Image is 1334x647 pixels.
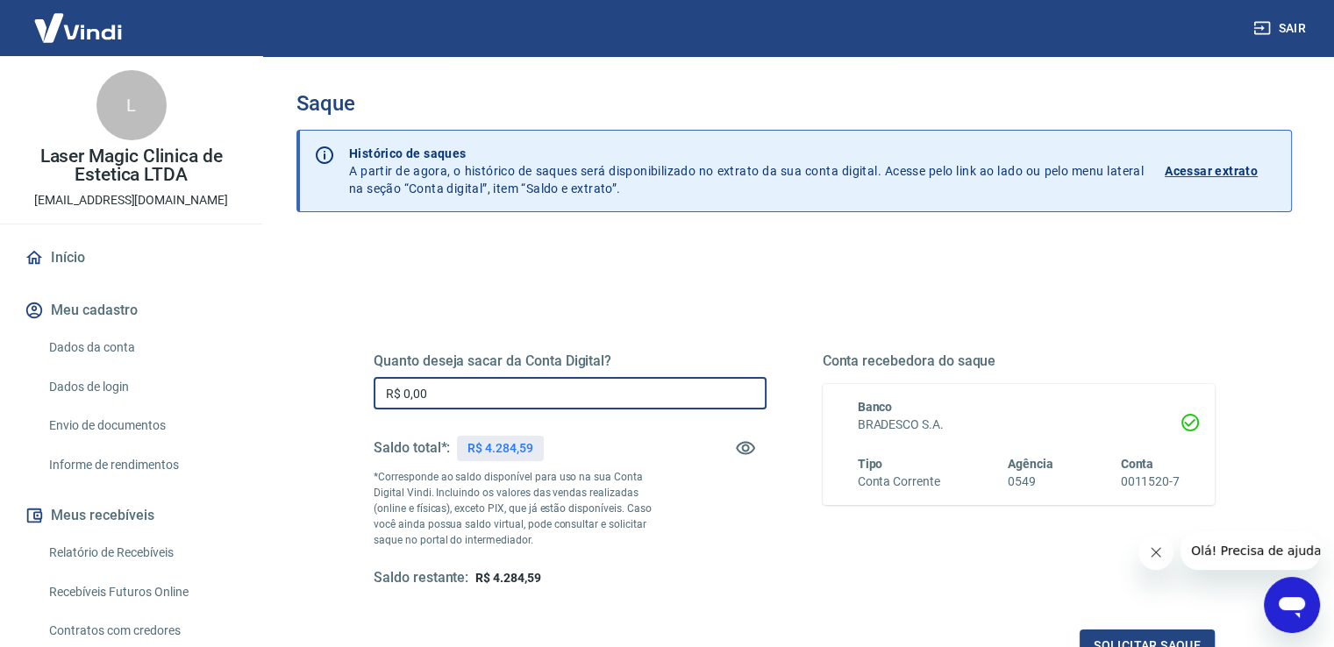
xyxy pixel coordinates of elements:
[1264,577,1320,633] iframe: Botão para abrir a janela de mensagens
[349,145,1144,197] p: A partir de agora, o histórico de saques será disponibilizado no extrato da sua conta digital. Ac...
[21,496,241,535] button: Meus recebíveis
[374,569,468,587] h5: Saldo restante:
[823,352,1216,370] h5: Conta recebedora do saque
[374,469,668,548] p: *Corresponde ao saldo disponível para uso na sua Conta Digital Vindi. Incluindo os valores das ve...
[1008,457,1053,471] span: Agência
[374,439,450,457] h5: Saldo total*:
[42,535,241,571] a: Relatório de Recebíveis
[475,571,540,585] span: R$ 4.284,59
[42,330,241,366] a: Dados da conta
[42,574,241,610] a: Recebíveis Futuros Online
[1138,535,1173,570] iframe: Fechar mensagem
[14,147,248,184] p: Laser Magic Clinica de Estetica LTDA
[858,400,893,414] span: Banco
[42,369,241,405] a: Dados de login
[21,291,241,330] button: Meu cadastro
[1250,12,1313,45] button: Sair
[1165,145,1277,197] a: Acessar extrato
[858,457,883,471] span: Tipo
[21,1,135,54] img: Vindi
[858,416,1181,434] h6: BRADESCO S.A.
[11,12,147,26] span: Olá! Precisa de ajuda?
[42,408,241,444] a: Envio de documentos
[858,473,940,491] h6: Conta Corrente
[467,439,532,458] p: R$ 4.284,59
[1181,531,1320,570] iframe: Mensagem da empresa
[1008,473,1053,491] h6: 0549
[34,191,228,210] p: [EMAIL_ADDRESS][DOMAIN_NAME]
[1120,457,1153,471] span: Conta
[21,238,241,277] a: Início
[42,447,241,483] a: Informe de rendimentos
[1120,473,1180,491] h6: 0011520-7
[296,91,1292,116] h3: Saque
[349,145,1144,162] p: Histórico de saques
[1165,162,1258,180] p: Acessar extrato
[374,352,767,370] h5: Quanto deseja sacar da Conta Digital?
[96,70,167,140] div: L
